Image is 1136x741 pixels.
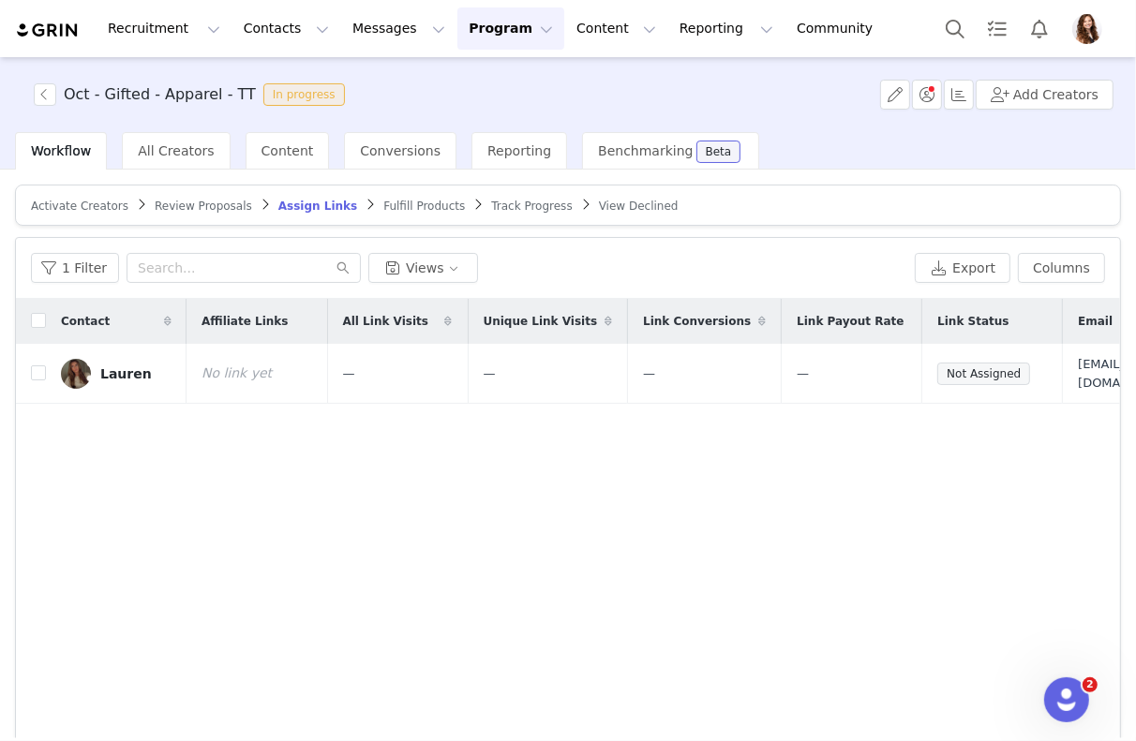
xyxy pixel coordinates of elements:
[797,366,809,380] span: —
[937,363,1030,385] span: Not Assigned
[1061,14,1121,44] button: Profile
[1019,7,1060,50] button: Notifications
[976,80,1114,110] button: Add Creators
[61,359,91,389] img: 9331953d-1edb-4c4a-8da0-a7d6aa178c19.jpg
[457,7,564,50] button: Program
[937,313,1009,330] span: Link Status
[61,359,172,389] a: Lauren
[487,143,551,158] span: Reporting
[1018,253,1105,283] button: Columns
[232,7,340,50] button: Contacts
[598,143,693,158] span: Benchmarking
[278,200,357,213] span: Assign Links
[977,7,1018,50] a: Tasks
[785,7,892,50] a: Community
[336,261,350,274] i: icon: search
[343,366,355,380] span: —
[1078,313,1113,330] span: Email
[565,7,667,50] button: Content
[1044,677,1089,722] iframe: Intercom live chat
[263,83,345,106] span: In progress
[100,366,152,381] div: Lauren
[343,313,428,330] span: All Link Visits
[915,253,1010,283] button: Export
[262,143,314,158] span: Content
[64,83,256,106] h3: Oct - Gifted - Apparel - TT
[368,253,478,283] button: Views
[202,365,272,380] span: No link yet
[491,200,572,213] span: Track Progress
[484,313,598,330] span: Unique Link Visits
[383,200,465,213] span: Fulfill Products
[797,313,904,330] span: Link Payout Rate
[1083,677,1098,692] span: 2
[706,146,732,157] div: Beta
[31,253,119,283] button: 1 Filter
[1072,14,1102,44] img: 3a81e7dd-2763-43cb-b835-f4e8b5551fbf.jpg
[138,143,214,158] span: All Creators
[155,200,252,213] span: Review Proposals
[61,313,110,330] span: Contact
[643,313,751,330] span: Link Conversions
[202,313,288,330] span: Affiliate Links
[97,7,232,50] button: Recruitment
[599,200,679,213] span: View Declined
[360,143,441,158] span: Conversions
[484,366,496,380] span: —
[341,7,456,50] button: Messages
[127,253,361,283] input: Search...
[643,366,655,380] span: —
[15,22,81,39] img: grin logo
[668,7,785,50] button: Reporting
[31,143,91,158] span: Workflow
[31,200,128,213] span: Activate Creators
[934,7,976,50] button: Search
[34,83,352,106] span: [object Object]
